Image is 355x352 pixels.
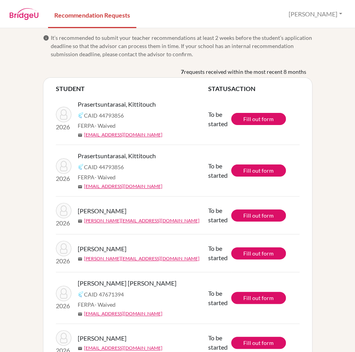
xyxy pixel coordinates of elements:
a: Fill out form [231,209,286,222]
img: Common App logo [78,112,84,118]
span: mail [78,184,82,189]
span: CAID 44793856 [84,163,124,171]
button: [PERSON_NAME] [285,7,346,21]
a: [PERSON_NAME][EMAIL_ADDRESS][DOMAIN_NAME] [84,217,200,224]
span: To be started [208,245,228,261]
a: Fill out form [231,113,286,125]
img: Prasertsuntarasai, Kittitouch [56,158,71,174]
img: BridgeU logo [9,8,39,20]
img: Remy, Loeva [56,203,71,218]
img: Common App logo [78,164,84,170]
p: 2026 [56,256,71,266]
img: Prasertsuntarasai, Kittitouch [56,107,71,122]
a: [EMAIL_ADDRESS][DOMAIN_NAME] [84,345,162,352]
span: FERPA [78,300,116,309]
span: mail [78,133,82,138]
p: 2026 [56,301,71,311]
span: FERPA [78,122,116,130]
span: It’s recommended to submit your teacher recommendations at least 2 weeks before the student’s app... [51,34,312,58]
p: 2026 [56,122,71,132]
th: ACTION [231,84,300,93]
span: - Waived [95,174,116,180]
img: Common App logo [78,291,84,297]
a: [EMAIL_ADDRESS][DOMAIN_NAME] [84,131,162,138]
p: 2026 [56,174,71,183]
a: Fill out form [231,292,286,304]
th: STATUS [208,84,231,93]
span: To be started [208,289,228,306]
span: - Waived [95,122,116,129]
span: To be started [208,207,228,223]
span: mail [78,312,82,316]
a: Recommendation Requests [48,1,136,28]
span: CAID 44793856 [84,111,124,120]
span: To be started [208,162,228,179]
span: [PERSON_NAME] [78,244,127,254]
span: mail [78,346,82,351]
span: FERPA [78,173,116,181]
a: [EMAIL_ADDRESS][DOMAIN_NAME] [84,183,162,190]
span: To be started [208,111,228,127]
a: [PERSON_NAME][EMAIL_ADDRESS][DOMAIN_NAME] [84,255,200,262]
p: 2026 [56,218,71,228]
img: Remy, Loeva [56,241,71,256]
span: [PERSON_NAME] [78,206,127,216]
span: Prasertsuntarasai, Kittitouch [78,151,156,161]
span: Prasertsuntarasai, Kittitouch [78,100,156,109]
a: Fill out form [231,337,286,349]
span: info [43,35,49,41]
img: Sueyoshi, Tatsuhiro [56,330,71,346]
span: [PERSON_NAME] [PERSON_NAME] [78,279,177,288]
span: mail [78,219,82,223]
span: mail [78,257,82,261]
a: Fill out form [231,164,286,177]
th: STUDENT [56,84,208,93]
span: CAID 47671394 [84,290,124,298]
b: 7 [181,68,184,76]
span: [PERSON_NAME] [78,334,127,343]
span: - Waived [95,301,116,308]
span: To be started [208,334,228,351]
a: Fill out form [231,247,286,259]
a: [EMAIL_ADDRESS][DOMAIN_NAME] [84,310,162,317]
img: Nguyen, Ngoc Hoang Chau [56,286,71,301]
span: requests received within the most recent 8 months [184,68,306,76]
